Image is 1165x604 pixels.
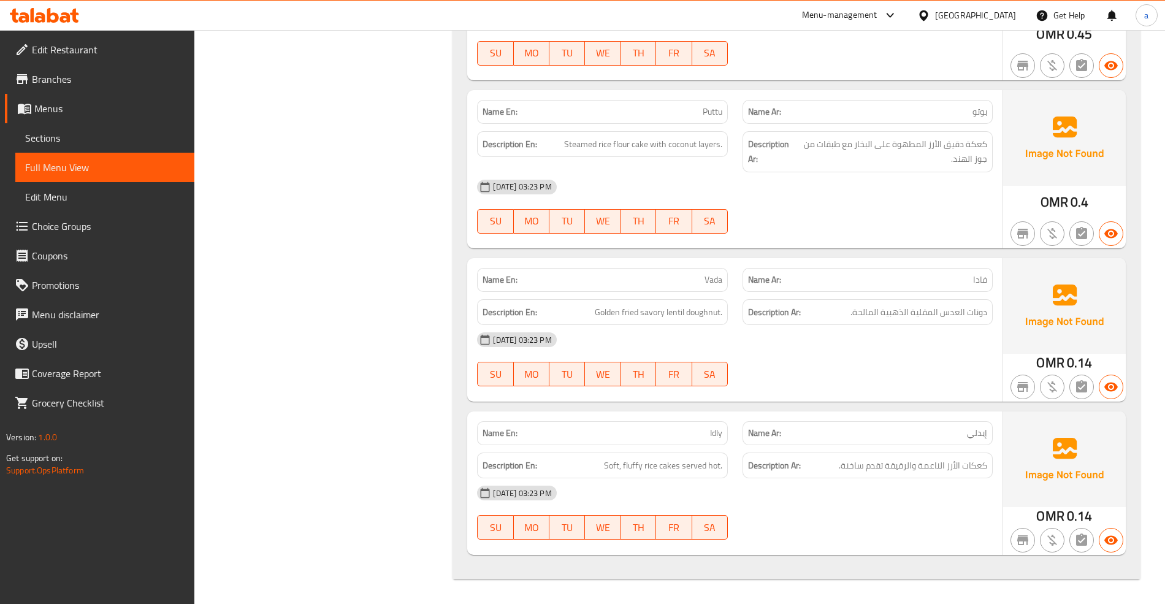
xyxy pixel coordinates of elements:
button: Not branch specific item [1010,53,1035,78]
button: SU [477,41,513,66]
button: TU [549,41,585,66]
span: Steamed rice flour cake with coconut layers. [564,137,722,152]
span: TU [554,519,580,537]
a: Edit Menu [15,182,194,212]
button: SU [477,515,513,540]
strong: Description En: [483,305,537,320]
span: دونات العدس المقلية الذهبية المالحة. [850,305,987,320]
a: Edit Restaurant [5,35,194,64]
a: Upsell [5,329,194,359]
button: MO [514,515,549,540]
a: Branches [5,64,194,94]
span: Idly [710,427,722,440]
span: SU [483,365,508,383]
span: بوتو [972,105,987,118]
a: Menus [5,94,194,123]
img: Ae5nvW7+0k+MAAAAAElFTkSuQmCC [1003,411,1126,507]
span: Version: [6,429,36,445]
button: SU [477,209,513,234]
div: Menu-management [802,8,877,23]
button: TU [549,515,585,540]
button: WE [585,209,621,234]
span: Full Menu View [25,160,185,175]
strong: Name Ar: [748,105,781,118]
strong: Name En: [483,427,518,440]
span: [DATE] 03:23 PM [488,334,556,346]
a: Choice Groups [5,212,194,241]
a: Coverage Report [5,359,194,388]
button: TU [549,209,585,234]
span: a [1144,9,1148,22]
span: MO [519,44,544,62]
span: Sections [25,131,185,145]
span: Branches [32,72,185,86]
img: Ae5nvW7+0k+MAAAAAElFTkSuQmCC [1003,90,1126,186]
button: MO [514,209,549,234]
span: OMR [1036,22,1064,46]
a: Menu disclaimer [5,300,194,329]
span: 0.14 [1067,504,1093,528]
strong: Description Ar: [748,305,801,320]
button: MO [514,41,549,66]
button: Available [1099,375,1123,399]
span: FR [661,44,687,62]
span: OMR [1036,504,1064,528]
span: Golden fried savory lentil doughnut. [595,305,722,320]
span: TU [554,44,580,62]
strong: Name En: [483,105,518,118]
span: Coupons [32,248,185,263]
span: SA [697,212,723,230]
span: WE [590,519,616,537]
button: SA [692,209,728,234]
span: TU [554,365,580,383]
button: WE [585,41,621,66]
button: FR [656,41,692,66]
button: SA [692,362,728,386]
span: TH [625,44,651,62]
span: TH [625,365,651,383]
strong: Description En: [483,458,537,473]
span: Edit Menu [25,189,185,204]
span: Puttu [703,105,722,118]
button: Purchased item [1040,221,1064,246]
span: WE [590,44,616,62]
span: SU [483,212,508,230]
span: SA [697,365,723,383]
span: كعكات الأرز الناعمة والرقيقة تقدم ساخنة. [839,458,987,473]
strong: Name En: [483,273,518,286]
span: FR [661,519,687,537]
strong: Description Ar: [748,458,801,473]
span: 1.0.0 [38,429,57,445]
a: Coupons [5,241,194,270]
button: TH [621,362,656,386]
a: Support.OpsPlatform [6,462,84,478]
span: [DATE] 03:23 PM [488,181,556,193]
a: Sections [15,123,194,153]
span: Edit Restaurant [32,42,185,57]
button: FR [656,209,692,234]
button: WE [585,515,621,540]
a: Promotions [5,270,194,300]
button: SU [477,362,513,386]
strong: Description En: [483,137,537,152]
button: MO [514,362,549,386]
button: Available [1099,221,1123,246]
a: Grocery Checklist [5,388,194,418]
button: Not branch specific item [1010,528,1035,552]
span: TU [554,212,580,230]
span: WE [590,212,616,230]
span: SU [483,44,508,62]
span: 0.4 [1071,190,1088,214]
button: Available [1099,528,1123,552]
span: فادا [973,273,987,286]
span: SA [697,519,723,537]
span: MO [519,365,544,383]
button: FR [656,515,692,540]
strong: Name Ar: [748,427,781,440]
button: Not branch specific item [1010,375,1035,399]
span: Vada [705,273,722,286]
button: FR [656,362,692,386]
span: SA [697,44,723,62]
button: TH [621,209,656,234]
button: TH [621,41,656,66]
